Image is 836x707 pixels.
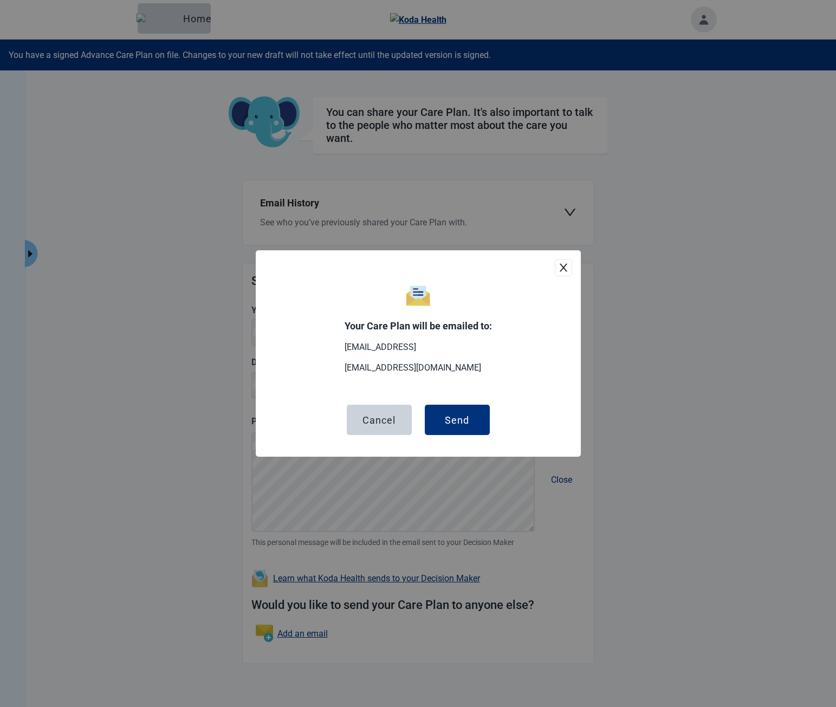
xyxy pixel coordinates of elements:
[425,405,490,435] button: Send
[406,285,430,307] img: confirm share plan
[555,259,572,276] button: close
[345,320,492,333] p: Your Care Plan will be emailed to:
[345,362,492,374] p: [EMAIL_ADDRESS][DOMAIN_NAME]
[120,96,716,664] main: Main content
[347,405,412,435] button: Cancel
[345,341,492,353] p: [EMAIL_ADDRESS]
[362,414,396,425] div: Cancel
[445,414,469,425] div: Send
[558,262,569,273] span: close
